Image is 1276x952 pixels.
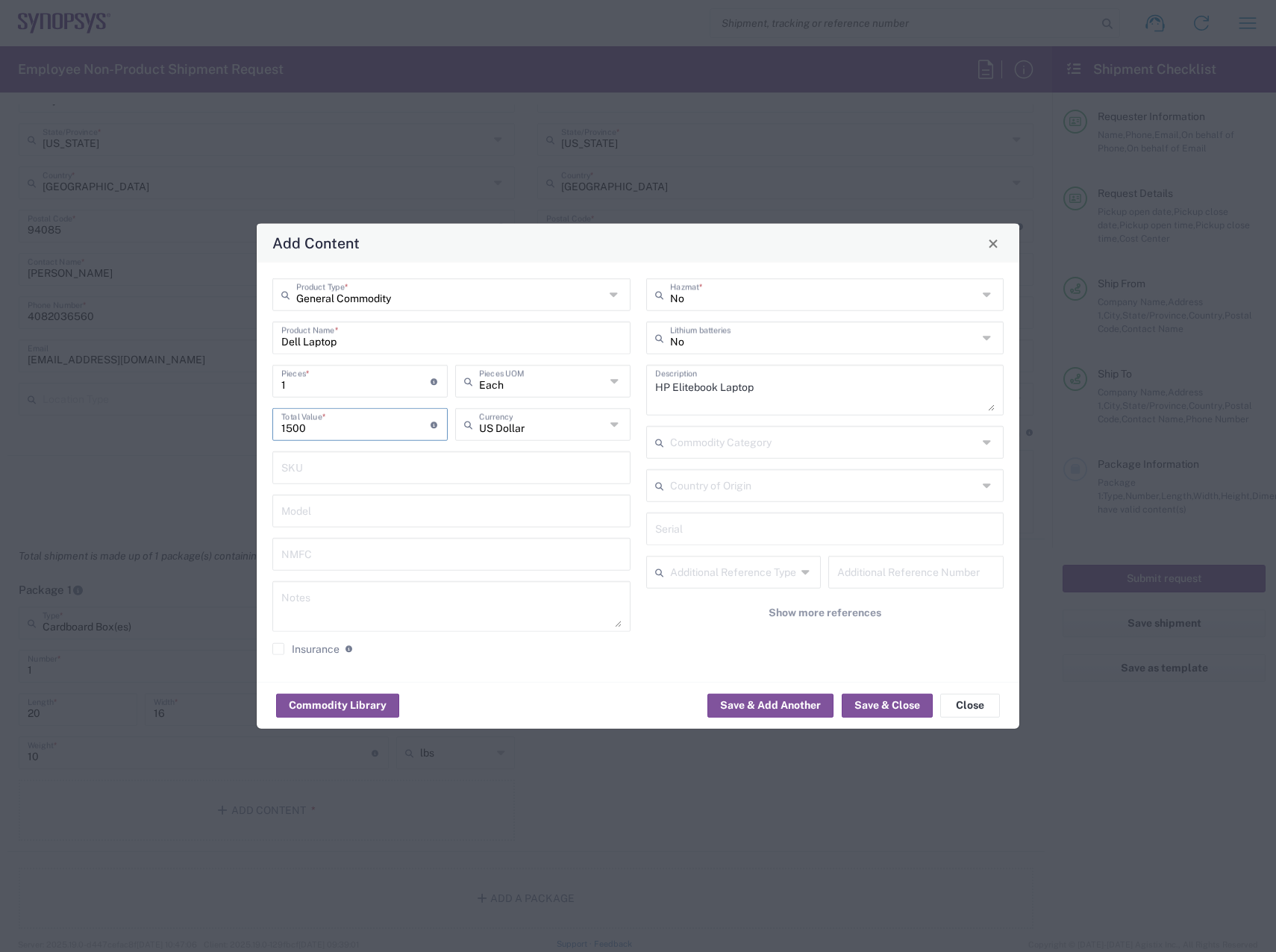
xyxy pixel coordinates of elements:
h4: Add Content [272,232,360,254]
button: Save & Close [842,693,933,717]
button: Close [940,693,1000,717]
button: Commodity Library [276,693,399,717]
span: Show more references [769,606,881,620]
button: Close [983,233,1004,254]
button: Save & Add Another [707,693,834,717]
label: Insurance [272,643,340,655]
